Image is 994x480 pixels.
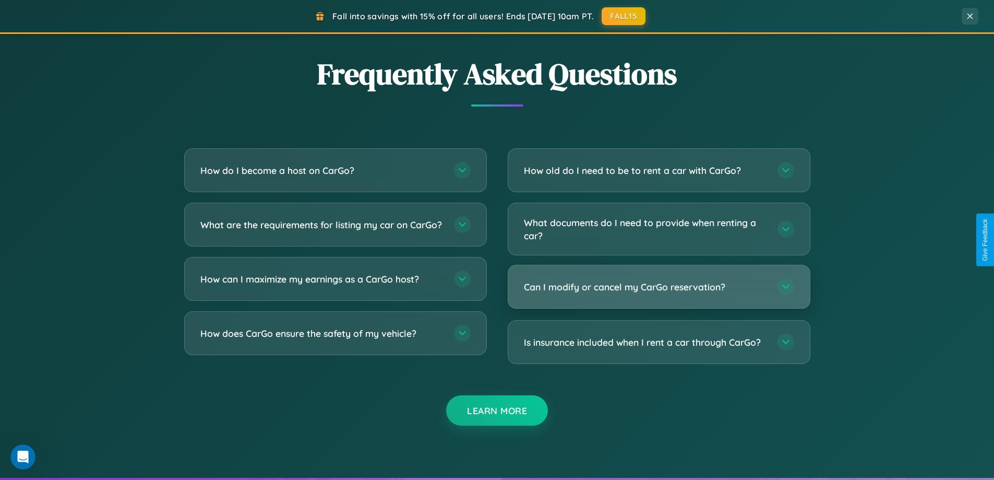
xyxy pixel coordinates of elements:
[602,7,645,25] button: FALL15
[10,444,35,470] iframe: Intercom live chat
[524,280,767,294] h3: Can I modify or cancel my CarGo reservation?
[200,218,444,231] h3: What are the requirements for listing my car on CarGo?
[184,54,810,94] h2: Frequently Asked Questions
[981,219,989,261] div: Give Feedback
[332,11,594,21] span: Fall into savings with 15% off for all users! Ends [DATE] 10am PT.
[200,273,444,286] h3: How can I maximize my earnings as a CarGo host?
[200,327,444,340] h3: How does CarGo ensure the safety of my vehicle?
[524,336,767,349] h3: Is insurance included when I rent a car through CarGo?
[524,216,767,242] h3: What documents do I need to provide when renting a car?
[446,395,548,426] button: Learn More
[524,164,767,177] h3: How old do I need to be to rent a car with CarGo?
[200,164,444,177] h3: How do I become a host on CarGo?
